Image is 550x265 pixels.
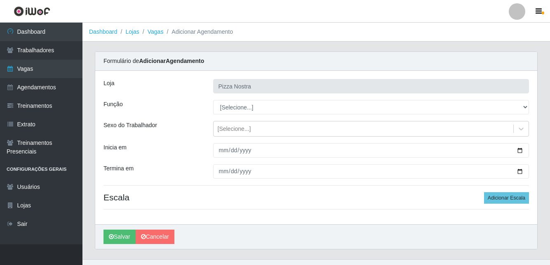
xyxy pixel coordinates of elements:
li: Adicionar Agendamento [163,28,233,36]
input: 00/00/0000 [213,164,529,179]
a: Lojas [125,28,139,35]
img: CoreUI Logo [14,6,50,16]
div: [Selecione...] [218,125,251,133]
a: Dashboard [89,28,118,35]
div: Formulário de [95,52,537,71]
a: Cancelar [136,230,174,244]
label: Loja [103,79,114,88]
label: Sexo do Trabalhador [103,121,157,130]
button: Salvar [103,230,136,244]
strong: Adicionar Agendamento [139,58,204,64]
label: Inicia em [103,143,127,152]
label: Função [103,100,123,109]
input: 00/00/0000 [213,143,529,158]
h4: Escala [103,192,529,202]
a: Vagas [148,28,164,35]
label: Termina em [103,164,134,173]
button: Adicionar Escala [484,192,529,204]
nav: breadcrumb [82,23,550,42]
